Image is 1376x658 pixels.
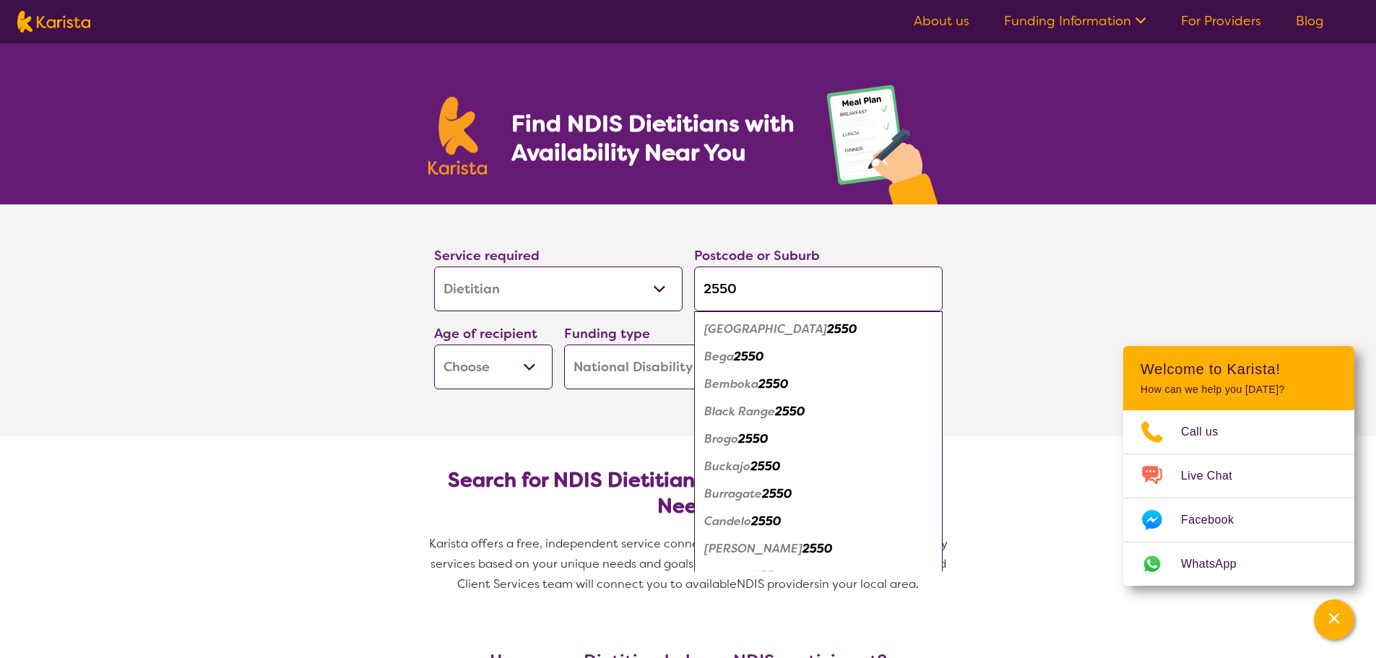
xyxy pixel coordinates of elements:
[827,321,857,337] em: 2550
[1004,12,1146,30] a: Funding Information
[1181,465,1250,487] span: Live Chat
[758,376,788,391] em: 2550
[751,514,781,529] em: 2550
[704,459,750,474] em: Buckajo
[704,568,753,584] em: Cobargo
[704,376,758,391] em: Bemboka
[734,349,763,364] em: 2550
[767,576,819,592] span: providers
[1141,384,1337,396] p: How can we help you [DATE]?
[753,568,782,584] em: 2550
[1123,410,1354,586] ul: Choose channel
[1314,599,1354,640] button: Channel Menu
[446,467,931,519] h2: Search for NDIS Dietitians by Location & Specific Needs
[1181,553,1254,575] span: WhatsApp
[704,514,751,529] em: Candelo
[701,453,935,480] div: Buckajo 2550
[819,576,919,592] span: in your local area.
[701,316,935,343] div: Angledale 2550
[428,97,488,175] img: Karista logo
[704,349,734,364] em: Bega
[914,12,969,30] a: About us
[802,541,832,556] em: 2550
[701,480,935,508] div: Burragate 2550
[1141,360,1337,378] h2: Welcome to Karista!
[701,508,935,535] div: Candelo 2550
[701,371,935,398] div: Bemboka 2550
[701,535,935,563] div: Chinnock 2550
[511,109,797,167] h1: Find NDIS Dietitians with Availability Near You
[822,78,948,204] img: dietitian
[704,486,762,501] em: Burragate
[750,459,780,474] em: 2550
[738,431,768,446] em: 2550
[701,425,935,453] div: Brogo 2550
[429,536,951,592] span: Karista offers a free, independent service connecting you with Dietitians and other disability se...
[1123,542,1354,586] a: Web link opens in a new tab.
[564,325,650,342] label: Funding type
[1181,421,1236,443] span: Call us
[704,431,738,446] em: Brogo
[694,247,820,264] label: Postcode or Suburb
[434,247,540,264] label: Service required
[704,321,827,337] em: [GEOGRAPHIC_DATA]
[1181,509,1251,531] span: Facebook
[1181,12,1261,30] a: For Providers
[17,11,90,33] img: Karista logo
[737,576,764,592] span: NDIS
[701,563,935,590] div: Cobargo 2550
[704,541,802,556] em: [PERSON_NAME]
[694,267,943,311] input: Type
[701,398,935,425] div: Black Range 2550
[1123,346,1354,586] div: Channel Menu
[1296,12,1324,30] a: Blog
[434,325,537,342] label: Age of recipient
[701,343,935,371] div: Bega 2550
[762,486,792,501] em: 2550
[704,404,775,419] em: Black Range
[775,404,805,419] em: 2550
